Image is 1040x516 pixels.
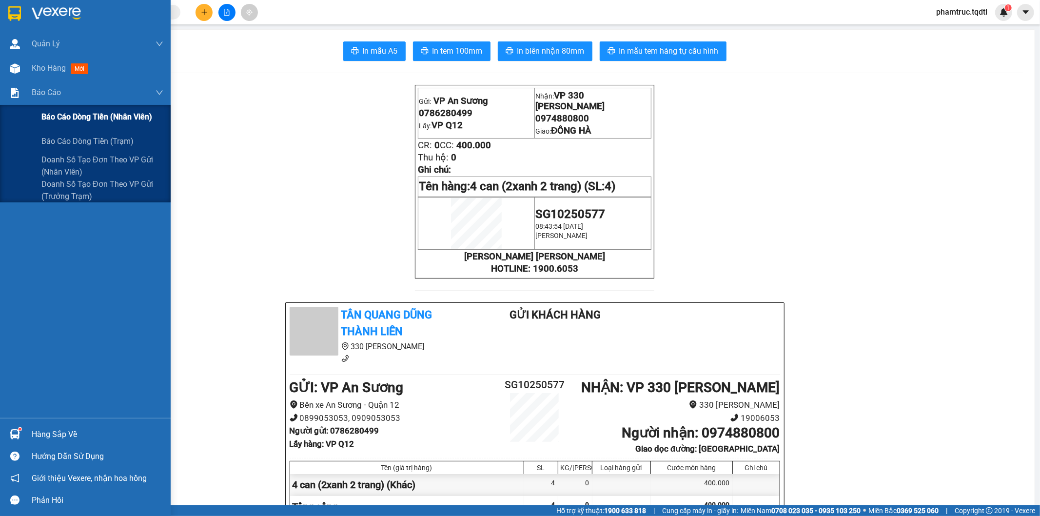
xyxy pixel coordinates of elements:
[653,464,730,472] div: Cước món hàng
[32,449,163,464] div: Hướng dẫn sử dụng
[36,67,41,78] span: 0
[928,6,995,18] span: phamtruc.tqdtl
[535,232,588,239] span: [PERSON_NAME]
[605,179,615,193] span: 4)
[868,505,939,516] span: Miền Bắc
[41,178,163,202] span: Doanh số tạo đơn theo VP gửi (trưởng trạm)
[600,41,726,61] button: printerIn mẫu tem hàng tự cấu hình
[19,428,21,431] sup: 1
[10,496,20,505] span: message
[527,464,555,472] div: SL
[1017,4,1034,21] button: caret-down
[506,47,513,56] span: printer
[290,379,404,396] b: GỬI : VP An Sương
[32,472,147,484] span: Giới thiệu Vexere, nhận hoa hồng
[558,474,592,496] div: 0
[351,47,359,56] span: printer
[741,505,861,516] span: Miền Nam
[635,444,780,454] b: Giao dọc đường: [GEOGRAPHIC_DATA]
[10,452,20,461] span: question-circle
[196,4,213,21] button: plus
[535,207,605,221] span: SG10250577
[290,340,471,353] li: 330 [PERSON_NAME]
[293,501,338,513] span: Tổng cộng
[771,507,861,515] strong: 0708 023 035 - 0935 103 250
[32,63,66,73] span: Kho hàng
[290,414,298,422] span: phone
[71,63,88,74] span: mới
[1006,4,1010,11] span: 1
[10,88,20,98] img: solution-icon
[470,179,615,193] span: 4 can (2xanh 2 trang) (SL:
[434,140,440,151] span: 0
[730,414,739,422] span: phone
[689,400,697,409] span: environment
[556,505,646,516] span: Hỗ trợ kỹ thuật:
[535,113,589,124] span: 0974880800
[653,505,655,516] span: |
[419,108,472,119] span: 0786280499
[494,377,576,393] h2: SG10250577
[413,41,491,61] button: printerIn tem 100mm
[341,309,432,338] b: Tân Quang Dũng Thành Liên
[524,474,558,496] div: 4
[517,45,585,57] span: In biên nhận 80mm
[586,501,589,509] span: 0
[41,135,134,147] span: Báo cáo dòng tiền (trạm)
[10,429,20,439] img: warehouse-icon
[464,251,605,262] strong: [PERSON_NAME] [PERSON_NAME]
[8,6,21,21] img: logo-vxr
[91,40,131,51] span: ĐÔNG HÀ
[432,120,463,131] span: VP Q12
[433,96,488,106] span: VP An Sương
[246,9,253,16] span: aim
[290,400,298,409] span: environment
[986,507,993,514] span: copyright
[290,474,524,496] div: 4 can (2xanh 2 trang) (Khác)
[1005,4,1012,11] sup: 1
[535,127,591,135] span: Giao:
[421,47,429,56] span: printer
[535,90,650,112] p: Nhận:
[20,55,25,66] span: 0
[41,154,163,178] span: Doanh số tạo đơn theo VP gửi (nhân viên)
[241,4,258,21] button: aim
[4,28,58,39] span: 0786280499
[293,464,521,472] div: Tên (giá trị hàng)
[946,505,947,516] span: |
[451,152,456,163] span: 0
[10,474,20,483] span: notification
[290,412,494,425] li: 0899053053, 0909053053
[575,398,780,412] li: 330 [PERSON_NAME]
[156,40,163,48] span: down
[561,464,589,472] div: KG/[PERSON_NAME]
[201,9,208,16] span: plus
[32,38,60,50] span: Quản Lý
[1021,8,1030,17] span: caret-down
[491,263,578,274] strong: HOTLINE: 1900.6053
[662,505,738,516] span: Cung cấp máy in - giấy in:
[619,45,719,57] span: In mẫu tem hàng tự cấu hình
[4,41,50,51] span: Lấy:
[1000,8,1008,17] img: icon-new-feature
[595,464,648,472] div: Loại hàng gửi
[41,111,152,123] span: Báo cáo dòng tiền (nhân viên)
[3,67,34,78] span: Thu hộ:
[575,412,780,425] li: 19006053
[290,398,494,412] li: Bến xe An Sương - Quận 12
[863,509,866,513] span: ⚪️
[32,427,163,442] div: Hàng sắp về
[32,86,61,99] span: Báo cáo
[535,90,605,112] span: VP 330 [PERSON_NAME]
[581,379,780,396] b: NHẬN : VP 330 [PERSON_NAME]
[25,55,39,66] span: CC:
[510,309,601,321] b: Gửi khách hàng
[41,55,76,66] span: 400.000
[535,222,583,230] span: 08:43:54 [DATE]
[156,89,163,97] span: down
[73,41,131,51] span: Giao:
[498,41,592,61] button: printerIn biên nhận 80mm
[419,122,463,130] span: Lấy:
[419,179,615,193] span: Tên hàng:
[341,355,349,362] span: phone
